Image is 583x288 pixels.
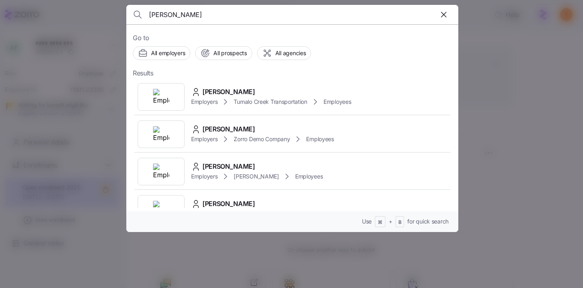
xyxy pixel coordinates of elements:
[389,217,392,226] span: +
[295,172,323,181] span: Employees
[398,219,402,226] span: B
[133,68,153,78] span: Results
[378,219,383,226] span: ⌘
[195,46,252,60] button: All prospects
[213,49,247,57] span: All prospects
[234,98,307,106] span: Tumalo Creek Transportation
[323,98,351,106] span: Employees
[257,46,311,60] button: All agencies
[234,135,290,143] span: Zorro Demo Company
[153,89,169,105] img: Employer logo
[202,199,255,209] span: [PERSON_NAME]
[306,135,334,143] span: Employees
[133,33,452,43] span: Go to
[151,49,185,57] span: All employers
[191,172,217,181] span: Employers
[407,217,449,226] span: for quick search
[202,161,255,172] span: [PERSON_NAME]
[133,46,190,60] button: All employers
[153,201,169,217] img: Employer logo
[202,87,255,97] span: [PERSON_NAME]
[153,126,169,142] img: Employer logo
[153,163,169,180] img: Employer logo
[202,124,255,134] span: [PERSON_NAME]
[362,217,372,226] span: Use
[191,135,217,143] span: Employers
[275,49,306,57] span: All agencies
[234,172,279,181] span: [PERSON_NAME]
[191,98,217,106] span: Employers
